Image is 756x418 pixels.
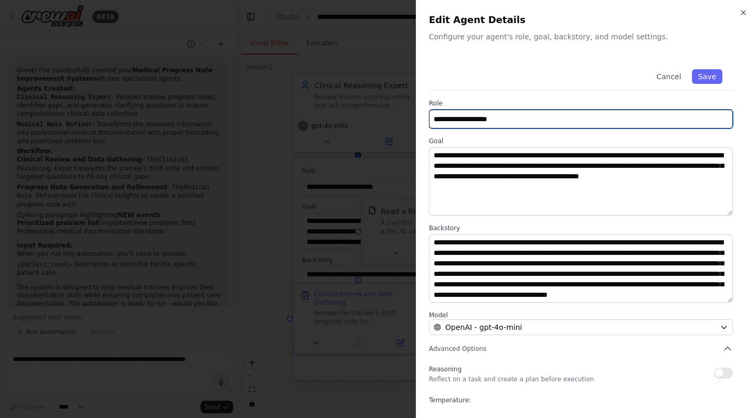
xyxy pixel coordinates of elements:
[429,311,733,319] label: Model
[429,31,743,42] p: Configure your agent's role, goal, backstory, and model settings.
[429,99,733,108] label: Role
[429,375,594,383] p: Reflect on a task and create a plan before execution
[429,345,486,353] span: Advanced Options
[429,344,733,354] button: Advanced Options
[429,224,733,232] label: Backstory
[692,69,722,84] button: Save
[429,319,733,335] button: OpenAI - gpt-4o-mini
[650,69,687,84] button: Cancel
[429,396,471,404] span: Temperature:
[429,137,733,145] label: Goal
[429,366,461,373] span: Reasoning
[445,322,522,333] span: OpenAI - gpt-4o-mini
[429,13,743,27] h2: Edit Agent Details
